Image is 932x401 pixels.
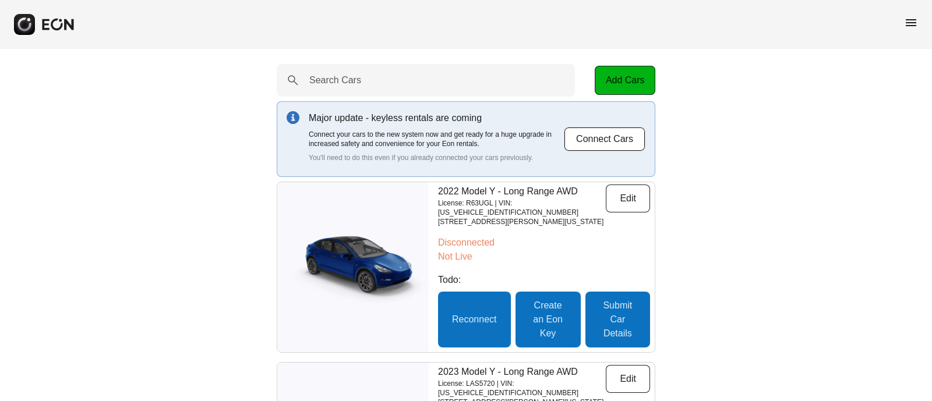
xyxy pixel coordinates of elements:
[438,198,606,217] p: License: R63UGL | VIN: [US_VEHICLE_IDENTIFICATION_NUMBER]
[438,184,606,198] p: 2022 Model Y - Long Range AWD
[277,229,429,305] img: car
[438,365,606,379] p: 2023 Model Y - Long Range AWD
[309,73,361,87] label: Search Cars
[904,16,918,30] span: menu
[564,127,645,151] button: Connect Cars
[438,250,650,264] p: Not Live
[438,236,650,250] p: Disconnected
[309,130,564,148] p: Connect your cars to the new system now and get ready for a huge upgrade in increased safety and ...
[309,153,564,162] p: You'll need to do this even if you already connected your cars previously.
[438,292,511,347] button: Reconnect
[585,292,650,347] button: Submit Car Details
[595,66,655,95] button: Add Cars
[606,365,650,393] button: Edit
[309,111,564,125] p: Major update - keyless rentals are coming
[438,217,606,226] p: [STREET_ADDRESS][PERSON_NAME][US_STATE]
[438,379,606,398] p: License: LAS5720 | VIN: [US_VEHICLE_IDENTIFICATION_NUMBER]
[287,111,299,124] img: info
[438,273,650,287] p: Todo:
[606,184,650,212] button: Edit
[516,292,581,347] button: Create an Eon Key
